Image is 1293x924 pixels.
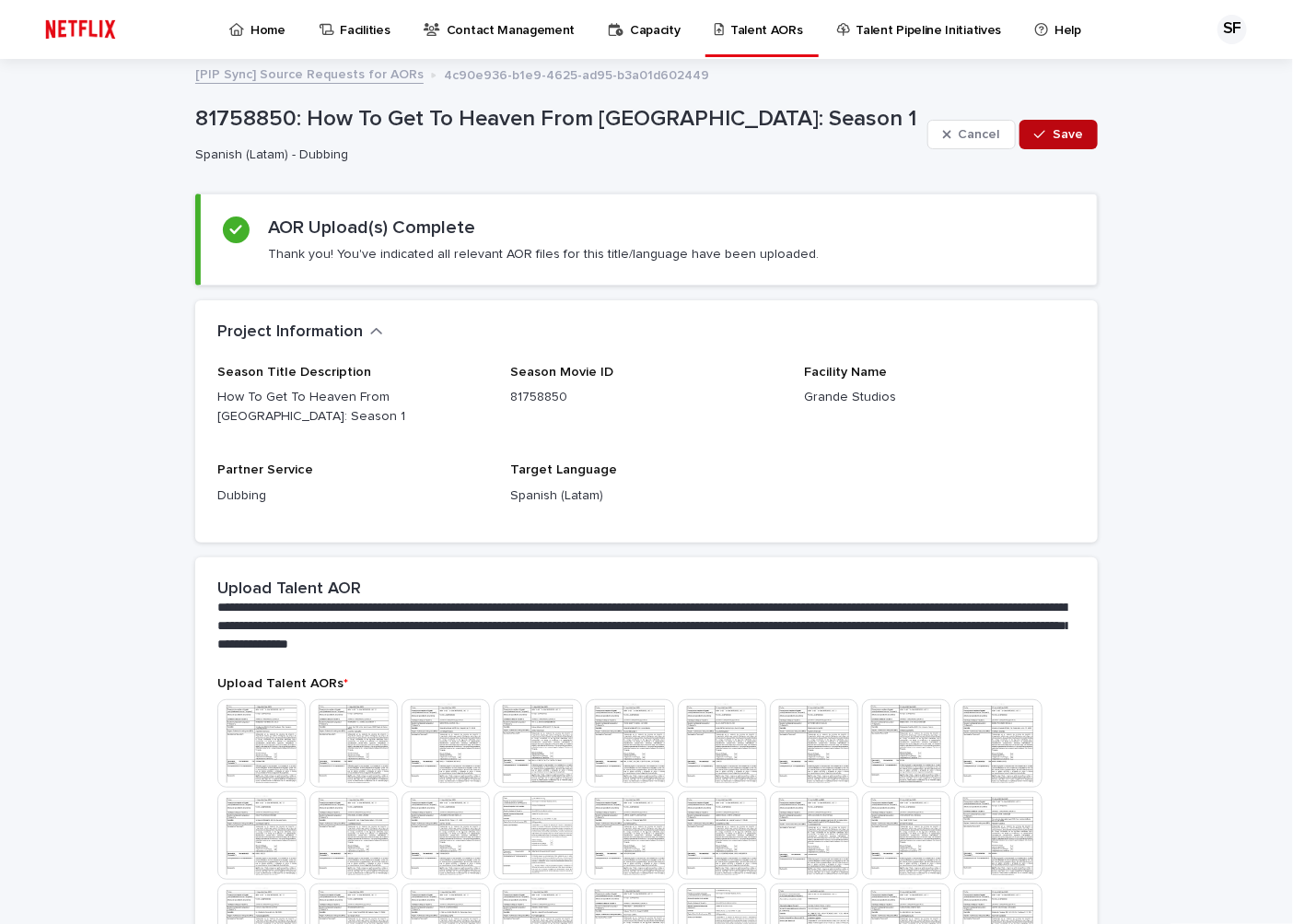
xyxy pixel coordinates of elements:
span: Upload Talent AORs [217,677,348,690]
h2: AOR Upload(s) Complete [268,216,475,239]
span: Target Language [511,463,618,476]
p: How To Get To Heaven From [GEOGRAPHIC_DATA]: Season 1 [217,388,489,427]
span: Partner Service [217,463,313,476]
button: Cancel [927,120,1016,149]
p: Thank you! You've indicated all relevant AOR files for this title/language have been uploaded. [268,246,819,263]
p: 81758850: How To Get To Heaven From [GEOGRAPHIC_DATA]: Season 1 [195,106,920,133]
p: Grande Studios [804,388,1076,407]
h2: Project Information [217,322,363,343]
p: Spanish (Latam) [511,486,783,506]
a: [PIP Sync] Source Requests for AORs [195,63,424,84]
p: 81758850 [511,388,783,407]
button: Save [1019,120,1098,149]
p: 4c90e936-b1e9-4625-ad95-b3a01d602449 [444,64,709,84]
h2: Upload Talent AOR [217,579,361,600]
p: Spanish (Latam) - Dubbing [195,147,913,163]
span: Save [1053,128,1083,141]
span: Facility Name [804,366,887,379]
button: Project Information [217,322,383,343]
span: Season Movie ID [511,366,614,379]
div: SF [1217,15,1247,44]
span: Cancel [959,128,1000,141]
img: ifQbXi3ZQGMSEF7WDB7W [37,11,124,48]
span: Season Title Description [217,366,371,379]
p: Dubbing [217,486,489,506]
